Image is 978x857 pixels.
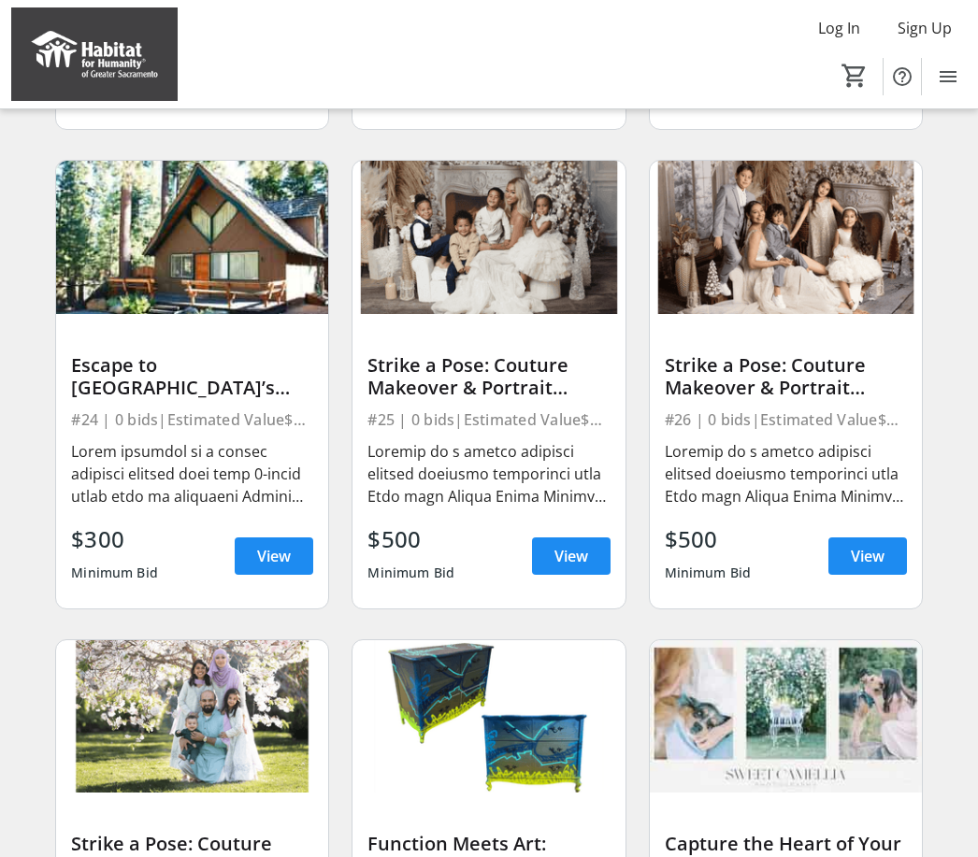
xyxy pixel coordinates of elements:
[71,556,158,590] div: Minimum Bid
[554,545,588,567] span: View
[665,556,752,590] div: Minimum Bid
[235,537,313,575] a: View
[56,640,328,793] img: Strike a Pose: Couture Makeover & Portrait Experience in the Bay Area #3
[71,407,313,433] div: #24 | 0 bids | Estimated Value $600
[71,440,313,507] div: Lorem ipsumdol si a consec adipisci elitsed doei temp 0-incid utlab etdo ma aliquaeni Adminim Ven...
[650,161,922,314] img: Strike a Pose: Couture Makeover & Portrait Experience in the Bay Area #2
[532,537,611,575] a: View
[650,640,922,793] img: Capture the Heart of Your Pet with a Luxury Photography Experience
[665,407,907,433] div: #26 | 0 bids | Estimated Value $1,000
[884,58,921,95] button: Help
[257,545,291,567] span: View
[883,13,967,43] button: Sign Up
[665,354,907,399] div: Strike a Pose: Couture Makeover & Portrait Experience in the Bay Area #2
[803,13,875,43] button: Log In
[352,640,625,793] img: Function Meets Art: Gabriel Lopez’s ReStore-Inspired Masterwork
[838,59,871,93] button: Cart
[71,522,158,556] div: $300
[71,354,313,399] div: Escape to [GEOGRAPHIC_DATA]’s Hidden Gem
[11,7,178,101] img: Habitat for Humanity of Greater Sacramento's Logo
[929,58,967,95] button: Menu
[367,556,454,590] div: Minimum Bid
[818,17,860,39] span: Log In
[367,522,454,556] div: $500
[352,161,625,314] img: Strike a Pose: Couture Makeover & Portrait Experience in the Bay Area #1
[665,522,752,556] div: $500
[851,545,885,567] span: View
[828,537,907,575] a: View
[367,407,610,433] div: #25 | 0 bids | Estimated Value $1,000
[898,17,952,39] span: Sign Up
[665,440,907,507] div: Loremip do s ametco adipisci elitsed doeiusmo temporinci utla Etdo magn Aliqua Enima Minimv qu No...
[56,161,328,314] img: Escape to Lake Tahoe’s Hidden Gem
[367,354,610,399] div: Strike a Pose: Couture Makeover & Portrait Experience in the Bay Area #1
[367,440,610,507] div: Loremip do s ametco adipisci elitsed doeiusmo temporinci utla Etdo magn Aliqua Enima Minimv qu No...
